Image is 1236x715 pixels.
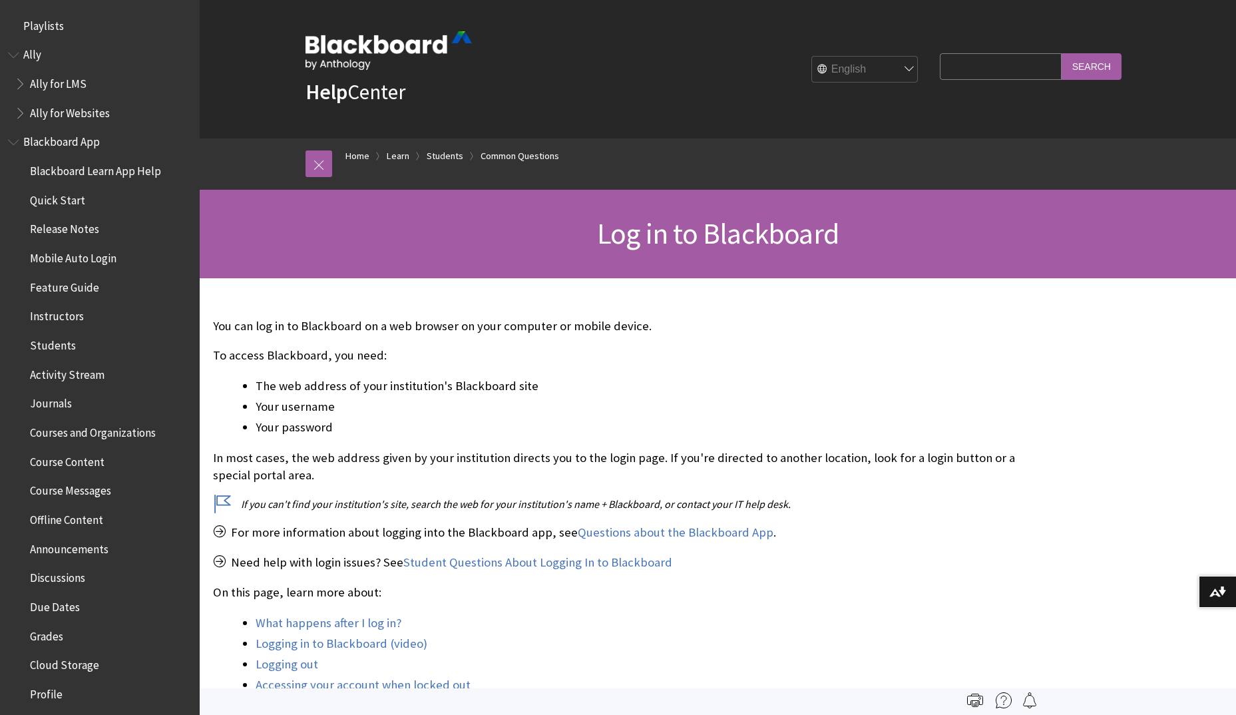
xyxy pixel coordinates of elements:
li: The web address of your institution's Blackboard site [256,377,1026,395]
span: Log in to Blackboard [597,215,839,252]
span: Instructors [30,306,84,324]
span: Students [30,334,76,352]
p: For more information about logging into the Blackboard app, see . [213,524,1026,541]
span: Course Messages [30,480,111,498]
span: Courses and Organizations [30,421,156,439]
select: Site Language Selector [812,57,919,83]
span: Grades [30,625,63,643]
p: In most cases, the web address given by your institution directs you to the login page. If you're... [213,449,1026,484]
span: Ally [23,44,41,62]
li: Your username [256,397,1026,416]
span: Cloud Storage [30,654,99,672]
a: HelpCenter [306,79,405,105]
span: Course Content [30,451,104,469]
a: Students [427,148,463,164]
span: Activity Stream [30,363,104,381]
span: Playlists [23,15,64,33]
a: Learn [387,148,409,164]
p: Need help with login issues? See [213,554,1026,571]
p: You can log in to Blackboard on a web browser on your computer or mobile device. [213,318,1026,335]
span: Release Notes [30,218,99,236]
nav: Book outline for Playlists [8,15,192,37]
span: Due Dates [30,596,80,614]
p: If you can't find your institution's site, search the web for your institution's name + Blackboar... [213,497,1026,511]
a: What happens after I log in? [256,615,401,631]
li: Your password [256,418,1026,437]
img: Blackboard by Anthology [306,31,472,70]
a: Home [345,148,369,164]
a: Student Questions About Logging In to Blackboard [403,555,672,571]
p: On this page, learn more about: [213,584,1026,601]
strong: Help [306,79,347,105]
a: Logging out [256,656,318,672]
a: Common Questions [481,148,559,164]
span: Offline Content [30,509,103,527]
span: Mobile Auto Login [30,247,116,265]
span: Journals [30,393,72,411]
span: Ally for LMS [30,73,87,91]
span: Discussions [30,567,85,585]
span: Feature Guide [30,276,99,294]
span: Blackboard App [23,131,100,149]
span: Announcements [30,538,108,556]
p: To access Blackboard, you need: [213,347,1026,364]
span: Quick Start [30,189,85,207]
a: Accessing your account when locked out [256,677,471,693]
img: More help [996,692,1012,708]
a: Questions about the Blackboard App [578,525,773,541]
img: Follow this page [1022,692,1038,708]
img: Print [967,692,983,708]
span: Ally for Websites [30,102,110,120]
span: Blackboard Learn App Help [30,160,161,178]
input: Search [1062,53,1122,79]
a: Logging in to Blackboard (video) [256,636,427,652]
span: Profile [30,683,63,701]
nav: Book outline for Anthology Ally Help [8,44,192,124]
